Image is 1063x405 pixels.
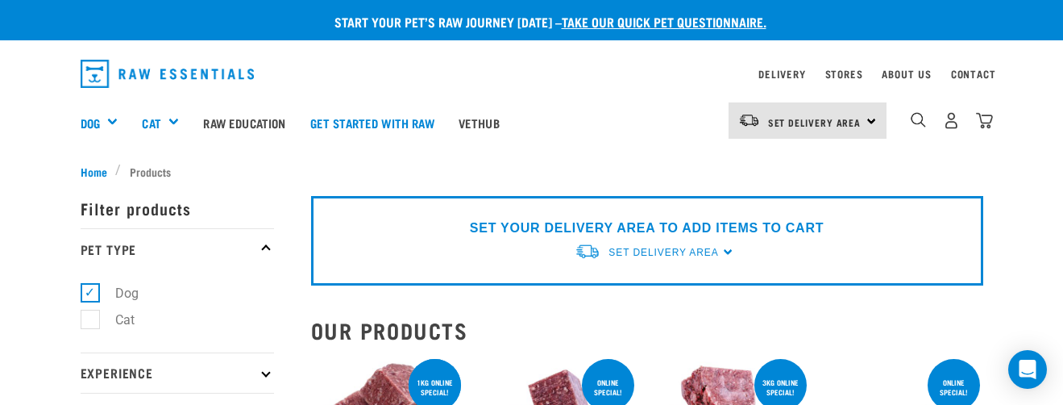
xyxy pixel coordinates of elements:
div: 3kg online special! [754,370,807,404]
div: Open Intercom Messenger [1008,350,1047,389]
span: Set Delivery Area [608,247,718,258]
img: home-icon-1@2x.png [911,112,926,127]
nav: breadcrumbs [81,163,983,180]
label: Dog [89,283,145,303]
a: Dog [81,114,100,132]
p: Filter products [81,188,274,228]
div: ONLINE SPECIAL! [928,370,980,404]
label: Cat [89,310,141,330]
h2: Our Products [311,318,983,343]
a: Get started with Raw [298,90,446,155]
img: user.png [943,112,960,129]
p: SET YOUR DELIVERY AREA TO ADD ITEMS TO CART [470,219,824,238]
a: take our quick pet questionnaire. [562,18,766,25]
a: About Us [882,71,931,77]
div: ONLINE SPECIAL! [582,370,634,404]
a: Contact [951,71,996,77]
a: Delivery [758,71,805,77]
a: Raw Education [191,90,297,155]
p: Pet Type [81,228,274,269]
p: Experience [81,353,274,393]
a: Stores [825,71,863,77]
a: Cat [142,114,160,132]
span: Home [81,163,107,180]
nav: dropdown navigation [68,53,996,94]
a: Home [81,163,116,180]
img: van-moving.png [575,243,600,260]
span: Set Delivery Area [768,119,862,125]
img: Raw Essentials Logo [81,60,255,88]
img: home-icon@2x.png [976,112,993,129]
div: 1kg online special! [409,370,461,404]
img: van-moving.png [738,113,760,127]
a: Vethub [446,90,512,155]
